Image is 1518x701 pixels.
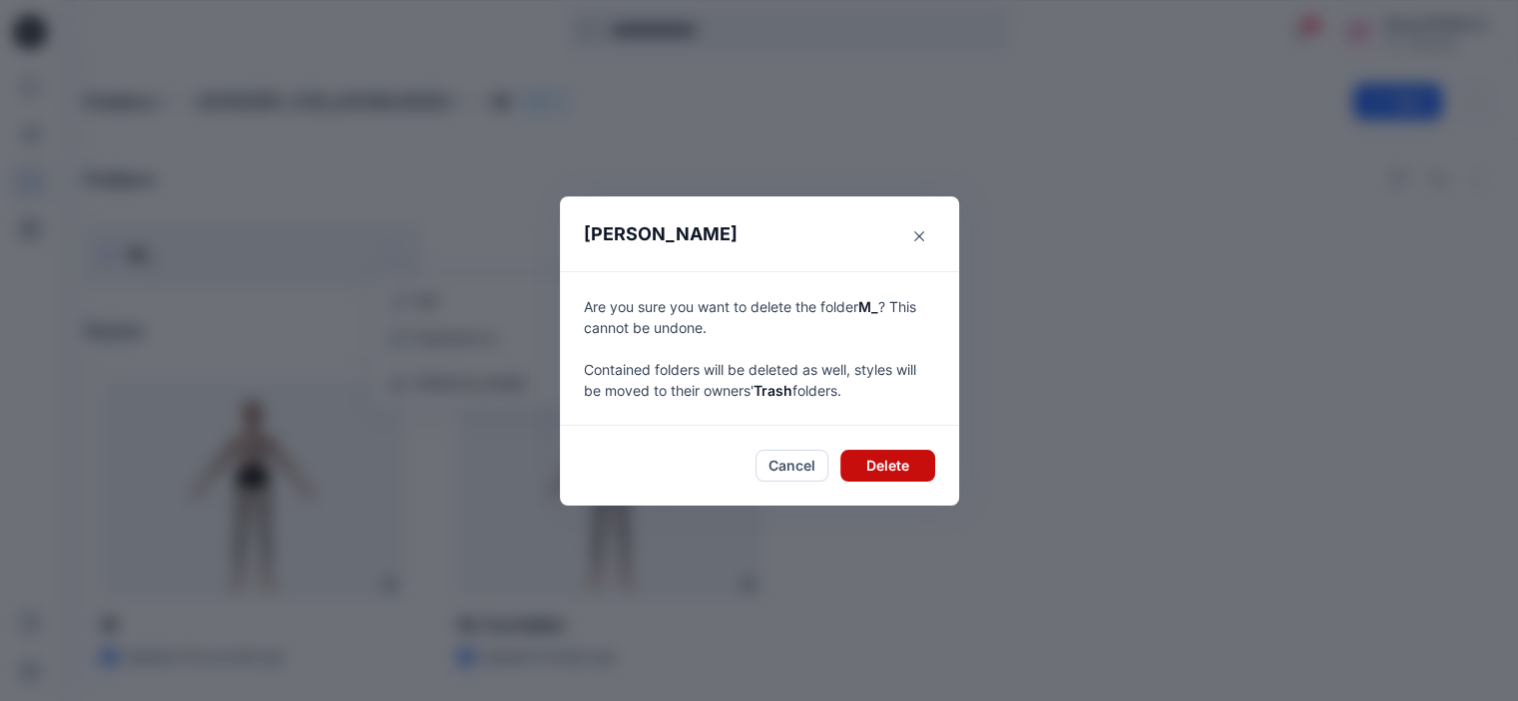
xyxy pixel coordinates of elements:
[858,298,878,315] span: M_
[754,382,792,399] span: Trash
[584,296,935,401] p: Are you sure you want to delete the folder ? This cannot be undone. Contained folders will be del...
[756,450,828,482] button: Cancel
[903,220,935,252] button: Close
[840,450,935,482] button: Delete
[560,196,959,271] header: [PERSON_NAME]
